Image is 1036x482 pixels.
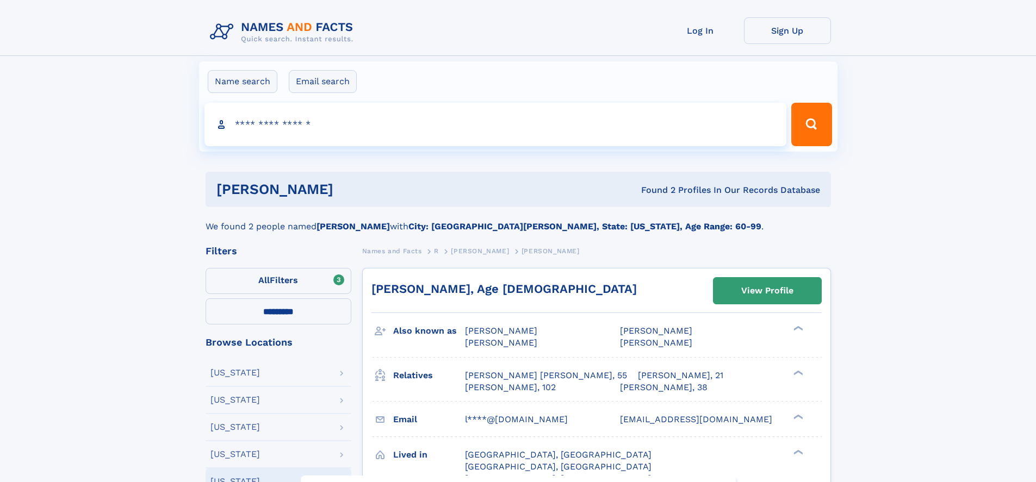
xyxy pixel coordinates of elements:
[216,183,487,196] h1: [PERSON_NAME]
[791,448,804,455] div: ❯
[408,221,761,231] b: City: [GEOGRAPHIC_DATA][PERSON_NAME], State: [US_STATE], Age Range: 60-99
[465,449,652,460] span: [GEOGRAPHIC_DATA], [GEOGRAPHIC_DATA]
[465,337,537,348] span: [PERSON_NAME]
[791,325,804,332] div: ❯
[465,325,537,336] span: [PERSON_NAME]
[744,17,831,44] a: Sign Up
[206,207,831,233] div: We found 2 people named with .
[393,366,465,385] h3: Relatives
[657,17,744,44] a: Log In
[451,247,509,255] span: [PERSON_NAME]
[210,450,260,459] div: [US_STATE]
[465,381,556,393] a: [PERSON_NAME], 102
[317,221,390,231] b: [PERSON_NAME]
[210,396,260,404] div: [US_STATE]
[465,461,652,472] span: [GEOGRAPHIC_DATA], [GEOGRAPHIC_DATA]
[208,70,277,93] label: Name search
[741,278,793,303] div: View Profile
[206,17,362,47] img: Logo Names and Facts
[362,244,422,258] a: Names and Facts
[434,247,439,255] span: R
[371,282,637,296] a: [PERSON_NAME], Age [DEMOGRAPHIC_DATA]
[206,246,351,256] div: Filters
[620,414,772,424] span: [EMAIL_ADDRESS][DOMAIN_NAME]
[434,244,439,258] a: R
[714,278,821,304] a: View Profile
[620,325,692,336] span: [PERSON_NAME]
[289,70,357,93] label: Email search
[620,337,692,348] span: [PERSON_NAME]
[465,370,627,381] a: [PERSON_NAME] [PERSON_NAME], 55
[620,381,708,393] a: [PERSON_NAME], 38
[393,322,465,340] h3: Also known as
[791,413,804,420] div: ❯
[791,369,804,376] div: ❯
[204,103,787,146] input: search input
[393,446,465,464] h3: Lived in
[522,247,580,255] span: [PERSON_NAME]
[393,410,465,429] h3: Email
[487,184,820,196] div: Found 2 Profiles In Our Records Database
[206,268,351,294] label: Filters
[638,370,723,381] a: [PERSON_NAME], 21
[258,275,270,285] span: All
[206,337,351,347] div: Browse Locations
[210,368,260,377] div: [US_STATE]
[210,423,260,431] div: [US_STATE]
[791,103,832,146] button: Search Button
[451,244,509,258] a: [PERSON_NAME]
